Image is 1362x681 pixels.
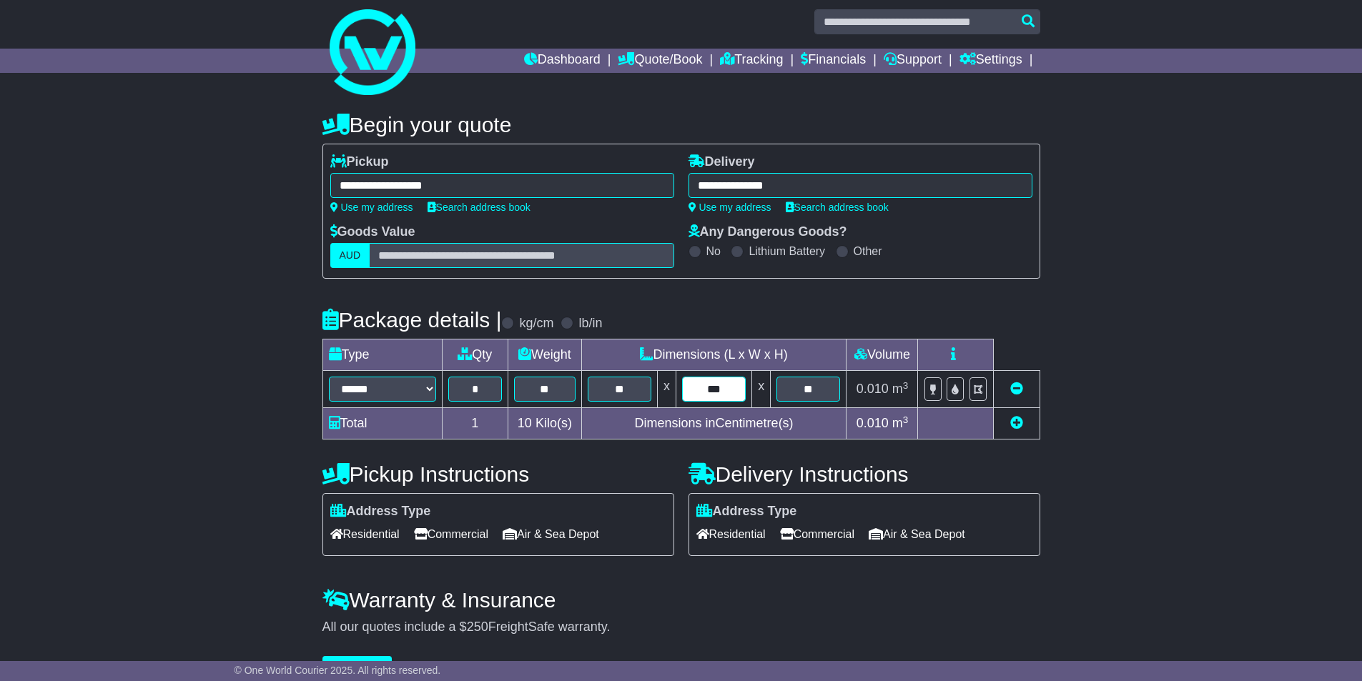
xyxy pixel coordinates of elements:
[720,49,783,73] a: Tracking
[780,523,854,545] span: Commercial
[892,382,909,396] span: m
[578,316,602,332] label: lb/in
[752,371,771,408] td: x
[322,339,442,371] td: Type
[696,504,797,520] label: Address Type
[508,339,582,371] td: Weight
[903,414,909,425] sup: 3
[414,523,488,545] span: Commercial
[786,202,889,213] a: Search address book
[706,244,721,258] label: No
[235,665,441,676] span: © One World Courier 2025. All rights reserved.
[322,113,1040,136] h4: Begin your quote
[657,371,676,408] td: x
[428,202,531,213] a: Search address book
[322,308,502,332] h4: Package details |
[689,154,755,170] label: Delivery
[892,416,909,430] span: m
[330,154,389,170] label: Pickup
[442,408,508,439] td: 1
[581,408,847,439] td: Dimensions in Centimetre(s)
[330,504,431,520] label: Address Type
[442,339,508,371] td: Qty
[1010,382,1023,396] a: Remove this item
[524,49,601,73] a: Dashboard
[903,380,909,391] sup: 3
[959,49,1022,73] a: Settings
[330,224,415,240] label: Goods Value
[330,243,370,268] label: AUD
[689,462,1040,486] h4: Delivery Instructions
[857,416,889,430] span: 0.010
[618,49,702,73] a: Quote/Book
[322,462,674,486] h4: Pickup Instructions
[1010,416,1023,430] a: Add new item
[322,588,1040,612] h4: Warranty & Insurance
[322,620,1040,635] div: All our quotes include a $ FreightSafe warranty.
[884,49,942,73] a: Support
[503,523,599,545] span: Air & Sea Depot
[581,339,847,371] td: Dimensions (L x W x H)
[519,316,553,332] label: kg/cm
[689,202,771,213] a: Use my address
[330,523,400,545] span: Residential
[518,416,532,430] span: 10
[696,523,766,545] span: Residential
[322,408,442,439] td: Total
[869,523,965,545] span: Air & Sea Depot
[854,244,882,258] label: Other
[508,408,582,439] td: Kilo(s)
[322,656,393,681] button: Get Quotes
[330,202,413,213] a: Use my address
[467,620,488,634] span: 250
[857,382,889,396] span: 0.010
[847,339,918,371] td: Volume
[689,224,847,240] label: Any Dangerous Goods?
[749,244,825,258] label: Lithium Battery
[801,49,866,73] a: Financials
